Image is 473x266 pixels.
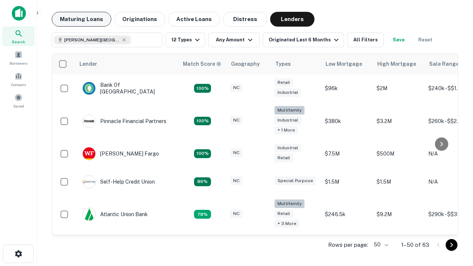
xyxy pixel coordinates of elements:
[11,82,26,88] span: Contacts
[194,177,211,186] div: Matching Properties: 11, hasApolloMatch: undefined
[194,117,211,126] div: Matching Properties: 23, hasApolloMatch: undefined
[373,140,425,168] td: $500M
[13,103,24,109] span: Saved
[79,59,97,68] div: Lender
[82,82,171,95] div: Bank Of [GEOGRAPHIC_DATA]
[12,6,26,21] img: capitalize-icon.png
[178,54,227,74] th: Capitalize uses an advanced AI algorithm to match your search with the best lender. The match sco...
[371,239,389,250] div: 50
[230,209,242,218] div: NC
[387,33,411,47] button: Save your search to get updates of matches that match your search criteria.
[275,144,301,152] div: Industrial
[183,60,220,68] h6: Match Score
[10,60,27,66] span: Borrowers
[82,208,148,221] div: Atlantic Union Bank
[208,33,260,47] button: Any Amount
[2,91,35,110] a: Saved
[328,241,368,249] p: Rows per page:
[275,219,299,228] div: + 3 more
[269,35,341,44] div: Originated Last 6 Months
[436,183,473,219] iframe: Chat Widget
[275,106,304,115] div: Multifamily
[2,48,35,68] a: Borrowers
[373,102,425,140] td: $3.2M
[230,177,242,185] div: NC
[194,149,211,158] div: Matching Properties: 14, hasApolloMatch: undefined
[223,12,267,27] button: Distress
[429,59,459,68] div: Sale Range
[83,175,95,188] img: picture
[2,69,35,89] a: Contacts
[446,239,457,251] button: Go to next page
[321,74,373,102] td: $96k
[275,78,293,87] div: Retail
[82,175,155,188] div: Self-help Credit Union
[230,149,242,157] div: NC
[275,59,291,68] div: Types
[82,115,166,128] div: Pinnacle Financial Partners
[231,59,260,68] div: Geography
[373,168,425,196] td: $1.5M
[166,33,205,47] button: 12 Types
[194,210,211,219] div: Matching Properties: 10, hasApolloMatch: undefined
[194,84,211,93] div: Matching Properties: 14, hasApolloMatch: undefined
[275,88,301,97] div: Industrial
[275,154,293,162] div: Retail
[275,209,293,218] div: Retail
[230,116,242,125] div: NC
[321,102,373,140] td: $380k
[12,39,25,45] span: Search
[83,82,95,95] img: picture
[227,54,271,74] th: Geography
[275,199,304,208] div: Multifamily
[183,60,221,68] div: Capitalize uses an advanced AI algorithm to match your search with the best lender. The match sco...
[168,12,220,27] button: Active Loans
[52,12,111,27] button: Maturing Loans
[321,196,373,233] td: $246.5k
[321,140,373,168] td: $7.5M
[2,26,35,46] a: Search
[321,168,373,196] td: $1.5M
[321,54,373,74] th: Low Mortgage
[230,83,242,92] div: NC
[414,33,437,47] button: Reset
[83,208,95,221] img: picture
[275,177,316,185] div: Special Purpose
[75,54,178,74] th: Lender
[83,115,95,127] img: picture
[373,74,425,102] td: $2M
[373,196,425,233] td: $9.2M
[401,241,429,249] p: 1–50 of 63
[270,12,314,27] button: Lenders
[377,59,416,68] div: High Mortgage
[271,54,321,74] th: Types
[83,147,95,160] img: picture
[64,37,120,43] span: [PERSON_NAME][GEOGRAPHIC_DATA], [GEOGRAPHIC_DATA]
[275,126,298,134] div: + 1 more
[347,33,384,47] button: All Filters
[82,147,159,160] div: [PERSON_NAME] Fargo
[114,12,165,27] button: Originations
[373,54,425,74] th: High Mortgage
[263,33,344,47] button: Originated Last 6 Months
[326,59,362,68] div: Low Mortgage
[275,116,301,125] div: Industrial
